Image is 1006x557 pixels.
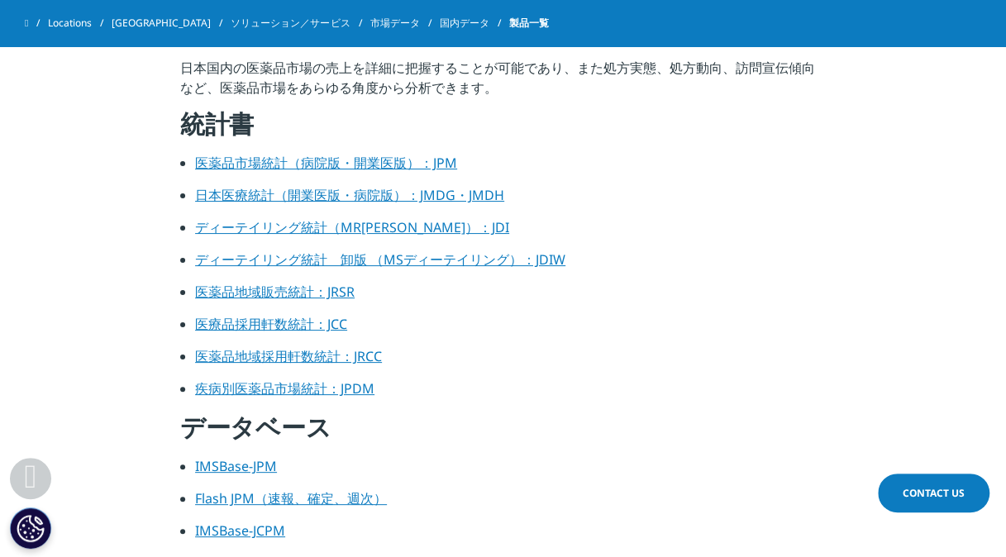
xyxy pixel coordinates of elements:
[195,489,387,507] a: Flash JPM（速報、確定、週次）
[180,58,826,107] p: 日本国内の医薬品市場の売上を詳細に把握することが可能であり、また処方実態、処方動向、訪問宣伝傾向など、医薬品市場をあらゆる角度から分析できます。
[195,457,277,475] a: IMSBase-JPM
[195,347,382,365] a: 医薬品地域採用軒数統計：JRCC
[508,8,548,38] span: 製品一覧
[195,521,285,540] a: IMSBase-JCPM
[370,8,439,38] a: 市場データ
[195,283,355,301] a: 医薬品地域販売統計：JRSR
[195,154,457,172] a: 医薬品市場統計（病院版・開業医版）：JPM
[180,410,331,444] strong: データベース
[10,507,51,549] button: Cookie 設定
[195,250,565,269] a: ディーテイリング統計 卸版 （MSディーテイリング）：JDIW
[48,8,112,38] a: Locations
[195,186,504,204] a: 日本医療統計（開業医版・病院版）：JMDG・JMDH
[231,8,370,38] a: ソリューション／サービス
[180,107,254,140] strong: 統計書
[112,8,231,38] a: [GEOGRAPHIC_DATA]
[195,315,347,333] a: 医療品採用軒数統計：JCC
[195,218,509,236] a: ディーテイリング統計（MR[PERSON_NAME]）：JDI
[195,379,374,398] a: 疾病別医薬品市場統計：JPDM
[878,474,989,512] a: Contact Us
[903,486,965,500] span: Contact Us
[439,8,508,38] a: 国内データ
